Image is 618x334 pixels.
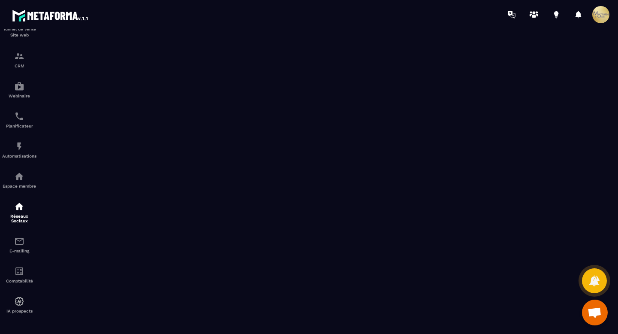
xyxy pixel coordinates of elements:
img: scheduler [14,111,24,121]
a: automationsautomationsEspace membre [2,165,36,195]
p: Réseaux Sociaux [2,214,36,223]
p: Planificateur [2,124,36,128]
img: automations [14,171,24,182]
img: automations [14,141,24,152]
a: emailemailE-mailing [2,230,36,260]
p: E-mailing [2,249,36,253]
img: automations [14,81,24,91]
a: social-networksocial-networkRéseaux Sociaux [2,195,36,230]
p: Comptabilité [2,279,36,283]
p: Automatisations [2,154,36,158]
a: automationsautomationsAutomatisations [2,135,36,165]
img: automations [14,296,24,307]
img: formation [14,51,24,61]
p: Webinaire [2,94,36,98]
img: email [14,236,24,246]
div: Ouvrir le chat [582,300,608,325]
a: accountantaccountantComptabilité [2,260,36,290]
img: accountant [14,266,24,276]
a: schedulerschedulerPlanificateur [2,105,36,135]
img: logo [12,8,89,23]
p: Tunnel de vente Site web [2,26,36,38]
img: social-network [14,201,24,212]
p: IA prospects [2,309,36,313]
a: automationsautomationsWebinaire [2,75,36,105]
p: CRM [2,64,36,68]
a: formationformationCRM [2,45,36,75]
p: Espace membre [2,184,36,188]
